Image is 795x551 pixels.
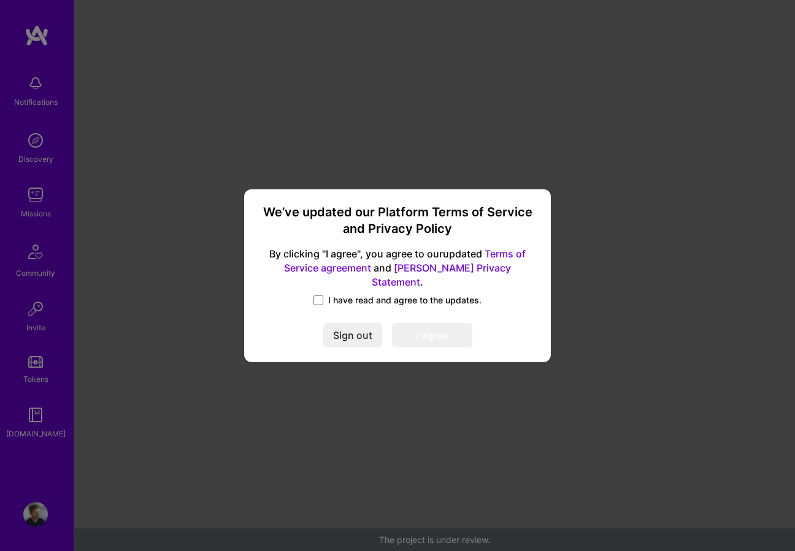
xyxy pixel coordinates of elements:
button: I agree [392,323,472,348]
h3: We’ve updated our Platform Terms of Service and Privacy Policy [259,203,536,237]
span: By clicking "I agree", you agree to our updated and . [259,247,536,289]
a: Terms of Service agreement [284,248,526,274]
button: Sign out [323,323,382,348]
a: [PERSON_NAME] Privacy Statement [372,262,511,288]
span: I have read and agree to the updates. [328,294,482,306]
